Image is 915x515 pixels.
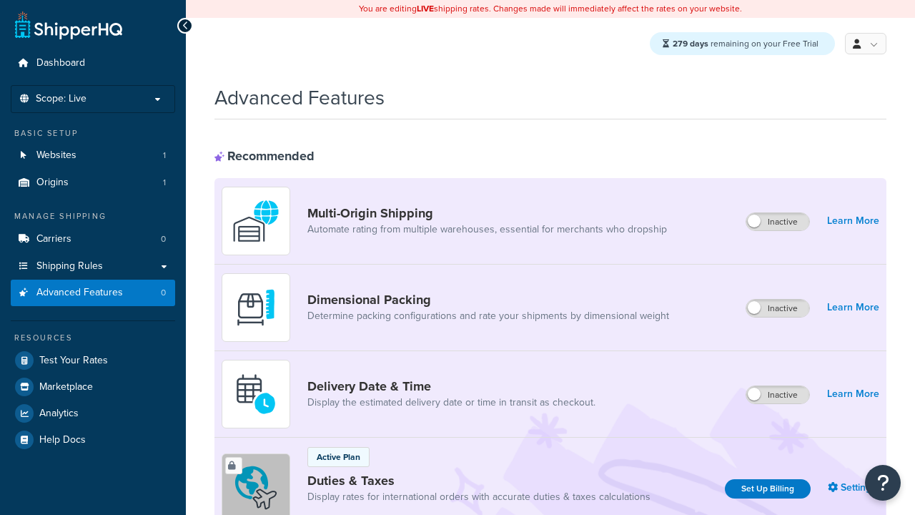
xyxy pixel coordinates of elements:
span: Dashboard [36,57,85,69]
img: gfkeb5ejjkALwAAAABJRU5ErkJggg== [231,369,281,419]
b: LIVE [417,2,434,15]
span: Websites [36,149,76,162]
span: remaining on your Free Trial [673,37,818,50]
p: Active Plan [317,451,360,463]
span: 0 [161,233,166,245]
div: Basic Setup [11,127,175,139]
a: Learn More [827,298,879,318]
a: Multi-Origin Shipping [307,205,667,221]
a: Determine packing configurations and rate your shipments by dimensional weight [307,309,669,323]
label: Inactive [746,213,809,230]
img: DTVBYsAAAAAASUVORK5CYII= [231,283,281,333]
a: Marketplace [11,374,175,400]
span: Marketplace [39,381,93,393]
span: Help Docs [39,434,86,446]
a: Learn More [827,384,879,404]
a: Display rates for international orders with accurate duties & taxes calculations [307,490,651,504]
span: 1 [163,149,166,162]
div: Manage Shipping [11,210,175,222]
span: 1 [163,177,166,189]
h1: Advanced Features [214,84,385,112]
a: Dashboard [11,50,175,77]
span: Advanced Features [36,287,123,299]
a: Dimensional Packing [307,292,669,308]
a: Delivery Date & Time [307,378,595,394]
li: Websites [11,142,175,169]
span: Test Your Rates [39,355,108,367]
span: Scope: Live [36,93,86,105]
a: Set Up Billing [725,479,811,499]
a: Duties & Taxes [307,473,651,489]
li: Advanced Features [11,280,175,306]
a: Advanced Features0 [11,280,175,306]
span: Shipping Rules [36,260,103,273]
li: Carriers [11,226,175,252]
span: Origins [36,177,69,189]
button: Open Resource Center [865,465,901,501]
a: Test Your Rates [11,348,175,373]
a: Analytics [11,401,175,426]
a: Shipping Rules [11,253,175,280]
span: Analytics [39,408,79,420]
a: Learn More [827,211,879,231]
a: Display the estimated delivery date or time in transit as checkout. [307,396,595,410]
a: Settings [828,478,879,498]
a: Websites1 [11,142,175,169]
a: Help Docs [11,427,175,453]
strong: 279 days [673,37,708,50]
span: Carriers [36,233,71,245]
a: Automate rating from multiple warehouses, essential for merchants who dropship [307,222,667,237]
div: Resources [11,332,175,344]
span: 0 [161,287,166,299]
div: Recommended [214,148,315,164]
a: Origins1 [11,170,175,196]
li: Origins [11,170,175,196]
label: Inactive [746,300,809,317]
label: Inactive [746,386,809,403]
a: Carriers0 [11,226,175,252]
img: WatD5o0RtDAAAAAElFTkSuQmCC [231,196,281,246]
